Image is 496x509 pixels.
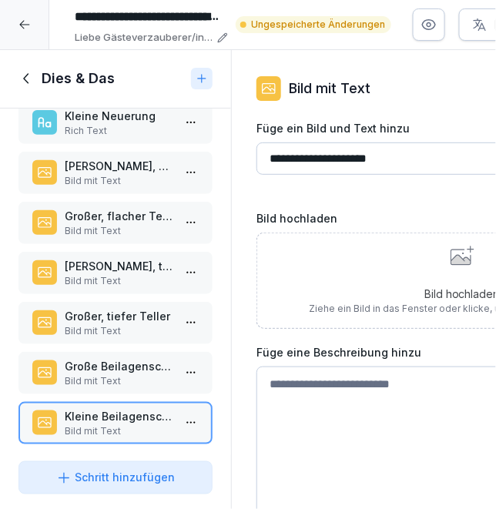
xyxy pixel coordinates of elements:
[65,124,173,138] p: Rich Text
[65,274,173,288] p: Bild mit Text
[56,470,175,486] div: Schritt hinzufügen
[42,69,115,88] h1: Dies & Das
[65,158,173,174] p: [PERSON_NAME], flacher Teller
[65,424,173,438] p: Bild mit Text
[65,408,173,424] p: Kleine Beilagenschale
[18,202,213,244] div: Großer, flacher TellerBild mit Text
[18,152,213,194] div: [PERSON_NAME], flacher TellerBild mit Text
[18,461,213,494] button: Schritt hinzufügen
[65,324,173,338] p: Bild mit Text
[251,18,385,32] p: Ungespeicherte Änderungen
[65,258,173,274] p: [PERSON_NAME], tiefer Teller
[65,174,173,188] p: Bild mit Text
[75,30,213,45] p: Liebe Gästeverzauberer/in dieser Kurs bereitet dich optimal auf den Verkauf unserer Speisen in [P...
[18,302,213,344] div: Großer, tiefer TellerBild mit Text
[65,308,173,324] p: Großer, tiefer Teller
[18,352,213,394] div: Große BeilagenschaleBild mit Text
[18,252,213,294] div: [PERSON_NAME], tiefer TellerBild mit Text
[65,358,173,374] p: Große Beilagenschale
[65,108,173,124] p: Kleine Neuerung
[65,374,173,388] p: Bild mit Text
[65,208,173,224] p: Großer, flacher Teller
[18,402,213,444] div: Kleine BeilagenschaleBild mit Text
[289,78,370,99] p: Bild mit Text
[65,224,173,238] p: Bild mit Text
[18,102,213,144] div: Kleine NeuerungRich Text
